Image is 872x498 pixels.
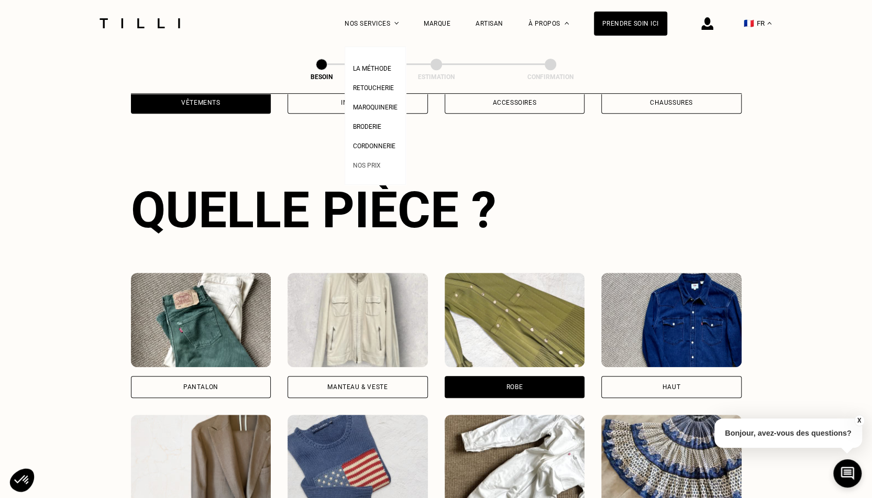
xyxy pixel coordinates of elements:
a: Prendre soin ici [594,12,667,36]
button: X [854,415,864,426]
img: Tilli retouche votre Robe [445,273,585,367]
div: Quelle pièce ? [131,181,742,239]
div: Accessoires [492,99,536,106]
div: Pantalon [183,384,218,390]
div: Haut [663,384,680,390]
img: menu déroulant [767,22,771,25]
div: Confirmation [498,73,603,81]
span: 🇫🇷 [744,18,754,28]
div: Estimation [384,73,489,81]
p: Bonjour, avez-vous des questions? [714,418,862,448]
a: Artisan [476,20,503,27]
img: Logo du service de couturière Tilli [96,18,184,28]
img: Menu déroulant [394,22,399,25]
img: Menu déroulant à propos [565,22,569,25]
a: Retoucherie [353,81,394,92]
a: Marque [424,20,450,27]
div: Robe [506,384,523,390]
span: Broderie [353,123,381,130]
div: Manteau & Veste [327,384,388,390]
div: Vêtements [181,99,220,106]
span: Retoucherie [353,84,394,92]
span: Maroquinerie [353,104,398,111]
img: Tilli retouche votre Manteau & Veste [288,273,428,367]
span: Nos prix [353,162,381,169]
img: Tilli retouche votre Pantalon [131,273,271,367]
div: Intérieur [341,99,374,106]
a: Maroquinerie [353,101,398,112]
img: Tilli retouche votre Haut [601,273,742,367]
div: Chaussures [650,99,693,106]
img: icône connexion [701,17,713,30]
a: Broderie [353,120,381,131]
a: Cordonnerie [353,139,395,150]
a: Nos prix [353,159,381,170]
span: La Méthode [353,65,391,72]
div: Besoin [269,73,374,81]
a: La Méthode [353,62,391,73]
span: Cordonnerie [353,142,395,150]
